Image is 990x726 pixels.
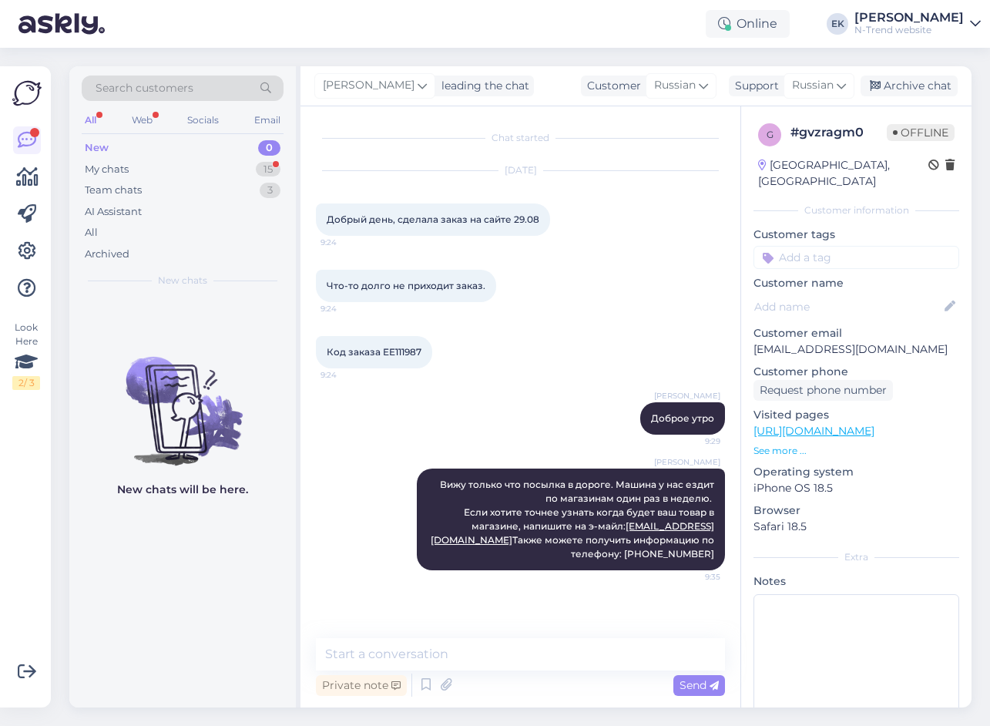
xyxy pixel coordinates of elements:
[753,246,959,269] input: Add a tag
[256,162,280,177] div: 15
[82,110,99,130] div: All
[753,380,893,401] div: Request phone number
[327,213,539,225] span: Добрый день, сделала заказ на сайте 29.08
[435,78,529,94] div: leading the chat
[753,519,959,535] p: Safari 18.5
[753,407,959,423] p: Visited pages
[753,573,959,590] p: Notes
[258,140,280,156] div: 0
[85,225,98,240] div: All
[431,479,716,560] span: Вижу только что посылка в дороге. Машина у нас ездит по магазинам один раз в неделю. Если хотите ...
[184,110,222,130] div: Socials
[654,390,720,402] span: [PERSON_NAME]
[96,80,193,96] span: Search customers
[827,13,848,35] div: EK
[327,346,421,358] span: Код заказа EE111987
[753,502,959,519] p: Browser
[753,464,959,480] p: Operating system
[680,678,719,692] span: Send
[320,369,378,381] span: 9:24
[158,274,207,287] span: New chats
[654,77,696,94] span: Russian
[85,204,142,220] div: AI Assistant
[651,412,714,424] span: Доброе утро
[251,110,284,130] div: Email
[316,131,725,145] div: Chat started
[581,78,641,94] div: Customer
[767,129,774,140] span: g
[117,482,248,498] p: New chats will be here.
[320,237,378,248] span: 9:24
[854,12,964,24] div: [PERSON_NAME]
[758,157,928,190] div: [GEOGRAPHIC_DATA], [GEOGRAPHIC_DATA]
[316,163,725,177] div: [DATE]
[753,550,959,564] div: Extra
[316,675,407,696] div: Private note
[790,123,887,142] div: # gvzragm0
[753,341,959,358] p: [EMAIL_ADDRESS][DOMAIN_NAME]
[753,275,959,291] p: Customer name
[129,110,156,130] div: Web
[12,321,40,390] div: Look Here
[754,298,941,315] input: Add name
[69,329,296,468] img: No chats
[753,444,959,458] p: See more ...
[85,183,142,198] div: Team chats
[654,456,720,468] span: [PERSON_NAME]
[753,325,959,341] p: Customer email
[260,183,280,198] div: 3
[85,162,129,177] div: My chats
[323,77,414,94] span: [PERSON_NAME]
[85,140,109,156] div: New
[753,227,959,243] p: Customer tags
[729,78,779,94] div: Support
[327,280,485,291] span: Что-то долго не приходит заказ.
[663,435,720,447] span: 9:29
[85,247,129,262] div: Archived
[887,124,955,141] span: Offline
[753,424,874,438] a: [URL][DOMAIN_NAME]
[663,571,720,583] span: 9:35
[320,303,378,314] span: 9:24
[12,376,40,390] div: 2 / 3
[861,76,958,96] div: Archive chat
[706,10,790,38] div: Online
[854,24,964,36] div: N-Trend website
[854,12,981,36] a: [PERSON_NAME]N-Trend website
[753,480,959,496] p: iPhone OS 18.5
[753,364,959,380] p: Customer phone
[753,203,959,217] div: Customer information
[792,77,834,94] span: Russian
[12,79,42,108] img: Askly Logo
